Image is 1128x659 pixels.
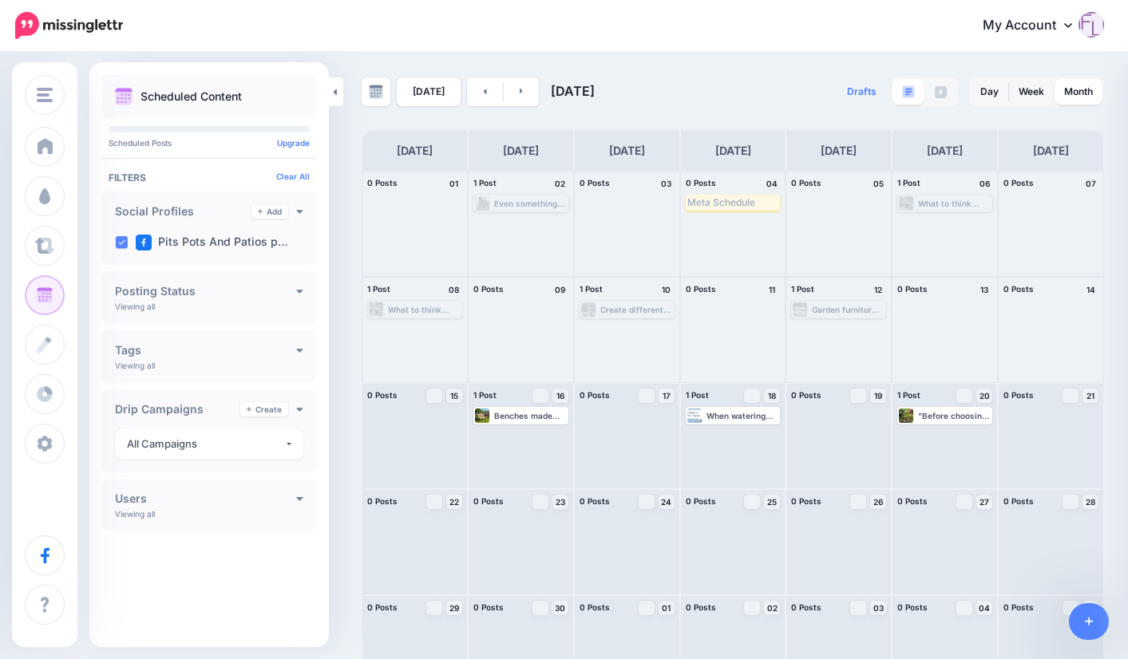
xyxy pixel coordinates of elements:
a: 27 [976,495,992,509]
h4: 04 [764,176,780,191]
span: [DATE] [551,83,595,99]
span: 1 Post [897,390,920,400]
h4: [DATE] [609,141,645,160]
span: 0 Posts [791,496,821,506]
img: calendar-grey-darker.png [369,85,383,99]
h4: 09 [552,282,568,297]
a: 28 [1082,495,1098,509]
span: 0 Posts [791,602,821,612]
p: Scheduled Posts [109,139,310,147]
span: 0 Posts [1003,390,1034,400]
a: 17 [659,389,675,403]
a: 18 [764,389,780,403]
span: 02 [767,604,778,612]
a: 24 [659,495,675,509]
span: 1 Post [897,178,920,187]
a: 25 [764,495,780,509]
span: 0 Posts [367,178,398,187]
span: 0 Posts [1003,496,1034,506]
a: Upgrade [277,138,310,148]
h4: Users [115,493,296,504]
a: Drafts [837,77,886,106]
div: Even something as simple as a Bird Bath will bring birds and other wildlife into your outdoor liv... [494,199,567,208]
a: 19 [870,389,886,403]
h4: Posting Status [115,286,296,297]
a: [DATE] [397,77,461,106]
h4: Tags [115,345,296,356]
span: 0 Posts [473,284,504,294]
img: facebook-grey-square.png [935,86,947,98]
a: 29 [446,601,462,615]
span: 04 [979,604,990,612]
span: 0 Posts [367,602,398,612]
span: 0 Posts [367,496,398,506]
a: 02 [764,601,780,615]
button: All Campaigns [115,428,303,460]
span: 24 [661,498,671,506]
h4: 13 [976,282,992,297]
img: facebook-square.png [136,235,152,251]
div: Benches made from sustainable materials usually work better in outdoor spaces as they are general... [494,411,567,420]
a: Month [1055,79,1102,105]
span: 26 [873,498,883,506]
span: 0 Posts [367,390,398,400]
a: Day [971,79,1008,105]
a: 15 [446,389,462,403]
span: 28 [1086,498,1095,506]
h4: [DATE] [1033,141,1069,160]
span: 0 Posts [473,496,504,506]
span: 1 Post [791,284,814,294]
img: menu.png [37,88,53,102]
span: 01 [662,604,671,612]
span: 0 Posts [1003,178,1034,187]
div: All Campaigns [127,435,284,453]
span: 29 [449,604,459,612]
img: calendar.png [115,88,133,105]
span: 0 Posts [686,602,716,612]
span: 17 [663,392,671,400]
span: 1 Post [580,284,603,294]
span: 19 [874,392,882,400]
a: Week [1009,79,1054,105]
span: 25 [767,498,777,506]
span: 0 Posts [791,178,821,187]
h4: 03 [659,176,675,191]
span: 1 Post [473,178,497,187]
img: Missinglettr [15,12,123,39]
a: 23 [552,495,568,509]
p: Viewing all [115,509,155,519]
a: 01 [659,601,675,615]
span: 0 Posts [1003,602,1034,612]
h4: 14 [1082,282,1098,297]
span: 15 [450,392,458,400]
span: 20 [980,392,990,400]
div: Meta Schedule [687,196,779,209]
a: Add [251,204,288,219]
a: 16 [552,389,568,403]
h4: Drip Campaigns [115,404,240,415]
h4: [DATE] [927,141,963,160]
h4: [DATE] [503,141,539,160]
h4: 01 [446,176,462,191]
span: 0 Posts [897,602,928,612]
h4: [DATE] [397,141,433,160]
h4: 08 [446,282,462,297]
h4: 12 [870,282,886,297]
h4: [DATE] [821,141,857,160]
span: 23 [556,498,565,506]
h4: 07 [1082,176,1098,191]
p: Viewing all [115,361,155,370]
span: 18 [768,392,776,400]
img: paragraph-boxed.png [902,85,915,98]
span: 0 Posts [580,390,610,400]
a: 04 [976,601,992,615]
a: Clear All [276,172,310,181]
span: 0 Posts [897,496,928,506]
span: 22 [449,498,459,506]
h4: 06 [976,176,992,191]
span: 0 Posts [580,496,610,506]
span: 21 [1086,392,1094,400]
span: 0 Posts [897,284,928,294]
span: 0 Posts [686,496,716,506]
span: 0 Posts [686,178,716,187]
